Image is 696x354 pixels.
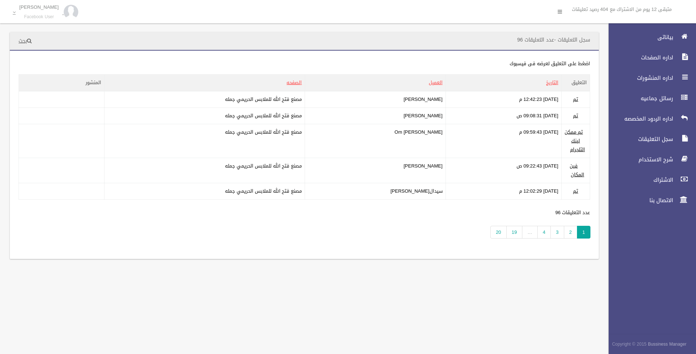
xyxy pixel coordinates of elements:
[305,158,446,183] td: [PERSON_NAME]
[602,131,696,147] a: سجل التعليقات
[446,183,561,200] td: [DATE] 12:02:29 م
[305,124,446,158] td: Om [PERSON_NAME]
[305,91,446,108] td: [PERSON_NAME]
[429,78,443,87] a: العميل
[577,226,590,239] span: 1
[104,91,305,108] td: مصنع فتح الله للملابس الحريمي جمله
[602,115,675,122] span: اداره الردود المخصصه
[602,156,675,163] span: شرح الاستخدام
[602,74,675,82] span: اداره المنشورات
[64,5,78,19] img: 84628273_176159830277856_972693363922829312_n.jpg
[104,158,305,183] td: مصنع فتح الله للملابس الحريمي جمله
[16,35,35,48] a: بحث
[648,340,687,348] strong: Bussiness Manager
[602,111,696,127] a: اداره الردود المخصصه
[602,29,696,45] a: بياناتى
[446,158,561,183] td: [DATE] 09:22:43 ص
[446,124,561,158] td: [DATE] 09:59:43 م
[104,108,305,124] td: مصنع فتح الله للملابس الحريمي جمله
[602,34,675,41] span: بياناتى
[446,91,561,108] td: [DATE] 12:42:23 م
[612,340,646,348] span: Copyright © 2015
[446,108,561,124] td: [DATE] 09:08:31 ص
[286,78,302,87] a: الصفحه
[565,127,585,154] a: تم ممكن لينك التلجرام
[19,14,59,20] small: Facebook User
[573,111,578,120] a: تم
[19,75,104,91] th: المنشور
[602,197,675,204] span: الاتصال بنا
[602,192,696,208] a: الاتصال بنا
[555,208,590,217] text: عدد التعليقات 96
[537,226,551,239] a: 4
[509,33,599,47] header: سجل التعليقات -
[602,176,675,184] span: الاشتراك
[602,70,696,86] a: اداره المنشورات
[602,54,675,61] span: اداره الصفحات
[573,95,578,104] a: تم
[570,161,584,179] a: فين المكان
[305,183,446,200] td: سيدال[PERSON_NAME]
[602,95,675,102] span: رسائل جماعيه
[522,226,538,239] span: …
[305,108,446,124] td: [PERSON_NAME]
[546,78,558,87] a: التاريخ
[19,4,59,10] p: [PERSON_NAME]
[561,75,590,91] th: التعليق
[506,226,522,239] a: 19
[602,152,696,168] a: شرح الاستخدام
[564,226,577,239] a: 2
[602,135,675,143] span: سجل التعليقات
[104,124,305,158] td: مصنع فتح الله للملابس الحريمي جمله
[602,90,696,106] a: رسائل جماعيه
[19,59,590,68] div: اضغط على التعليق لعرضه فى فيسبوك
[490,226,506,239] a: 20
[602,50,696,66] a: اداره الصفحات
[104,183,305,200] td: مصنع فتح الله للملابس الحريمي جمله
[550,226,564,239] a: 3
[517,35,554,45] text: عدد التعليقات 96
[602,172,696,188] a: الاشتراك
[573,186,578,196] a: تم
